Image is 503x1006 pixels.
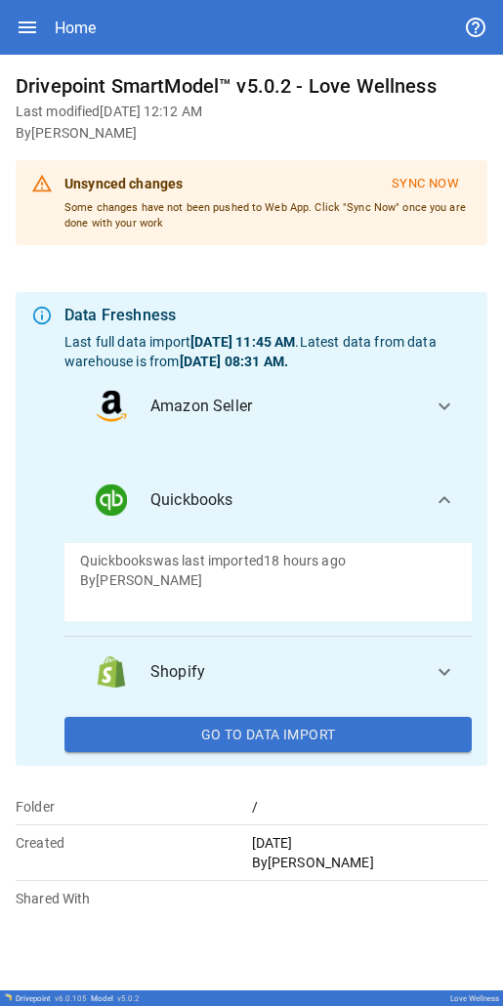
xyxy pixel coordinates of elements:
[80,551,456,570] p: Quickbooks was last imported 18 hours ago
[16,123,487,145] h6: By [PERSON_NAME]
[96,391,127,422] img: data_logo
[4,993,12,1001] img: Drivepoint
[64,304,472,327] div: Data Freshness
[150,395,417,418] span: Amazon Seller
[64,637,472,707] button: data_logoShopify
[379,168,472,200] button: Sync Now
[16,797,252,817] p: Folder
[16,833,252,853] p: Created
[64,371,472,441] button: data_logoAmazon Seller
[16,102,487,123] h6: Last modified [DATE] 12:12 AM
[64,200,472,231] p: Some changes have not been pushed to Web App. Click "Sync Now" once you are done with your work
[150,488,417,512] span: Quickbooks
[252,833,488,853] p: [DATE]
[450,994,499,1003] div: Love Wellness
[55,994,87,1003] span: v 6.0.105
[64,457,472,543] button: data_logoQuickbooks
[91,994,140,1003] div: Model
[252,797,488,817] p: /
[433,660,456,684] span: expand_more
[64,717,472,752] button: Go To Data Import
[96,656,127,688] img: data_logo
[117,994,140,1003] span: v 5.0.2
[252,853,488,872] p: By [PERSON_NAME]
[433,488,456,512] span: expand_more
[433,395,456,418] span: expand_more
[190,334,295,350] b: [DATE] 11:45 AM
[80,570,456,590] p: By [PERSON_NAME]
[16,994,87,1003] div: Drivepoint
[64,332,472,371] p: Last full data import . Latest data from data warehouse is from
[55,19,96,37] div: Home
[96,484,127,516] img: data_logo
[180,354,288,369] b: [DATE] 08:31 AM .
[64,176,183,191] b: Unsynced changes
[16,70,487,102] h6: Drivepoint SmartModel™ v5.0.2 - Love Wellness
[150,660,417,684] span: Shopify
[16,889,252,908] p: Shared With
